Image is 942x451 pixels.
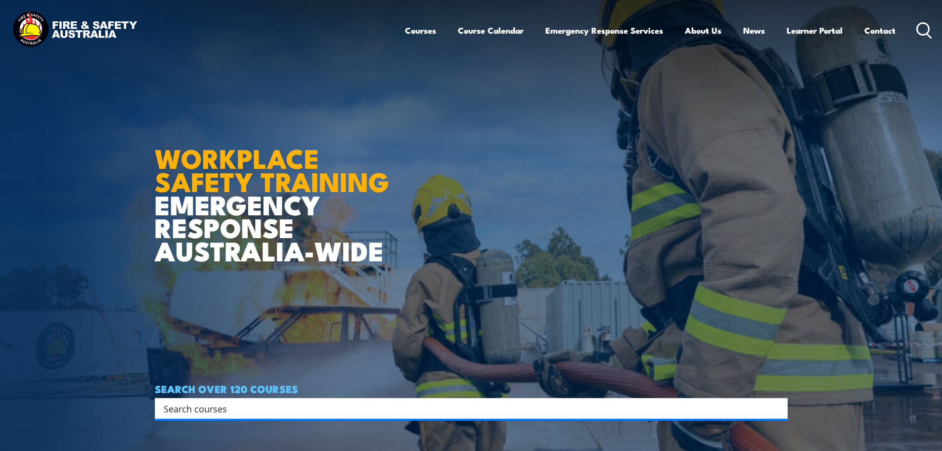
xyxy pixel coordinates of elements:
[864,17,896,44] a: Contact
[685,17,721,44] a: About Us
[770,401,784,415] button: Search magnifier button
[405,17,436,44] a: Courses
[155,137,389,201] strong: WORKPLACE SAFETY TRAINING
[545,17,663,44] a: Emergency Response Services
[155,383,788,394] h4: SEARCH OVER 120 COURSES
[166,401,768,415] form: Search form
[164,401,766,416] input: Search input
[458,17,524,44] a: Course Calendar
[743,17,765,44] a: News
[155,121,397,262] h1: EMERGENCY RESPONSE AUSTRALIA-WIDE
[787,17,843,44] a: Learner Portal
